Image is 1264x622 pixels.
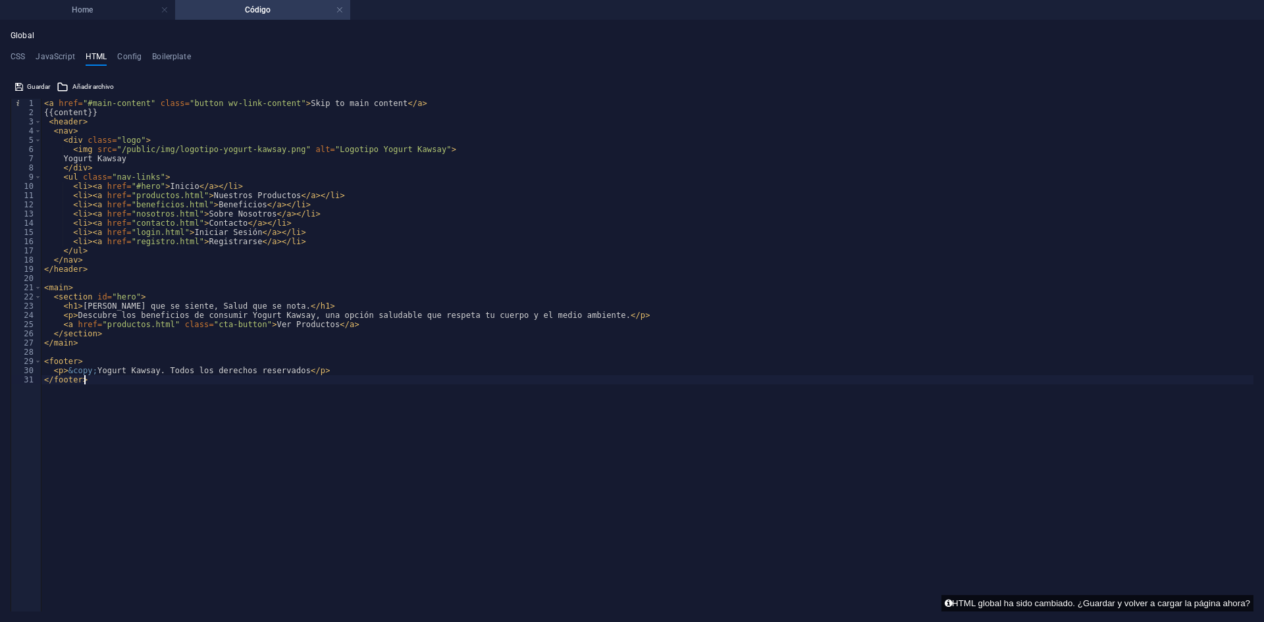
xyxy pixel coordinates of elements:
div: 7 [11,154,42,163]
div: 6 [11,145,42,154]
div: 13 [11,209,42,219]
div: 3 [11,117,42,126]
div: 21 [11,283,42,292]
div: 25 [11,320,42,329]
h4: Config [117,52,142,66]
div: 23 [11,301,42,311]
button: Añadir archivo [55,79,116,95]
div: 27 [11,338,42,348]
div: 9 [11,172,42,182]
h4: CSS [11,52,25,66]
div: 11 [11,191,42,200]
div: 15 [11,228,42,237]
span: Guardar [27,79,50,95]
div: 22 [11,292,42,301]
div: 14 [11,219,42,228]
div: 12 [11,200,42,209]
div: 16 [11,237,42,246]
h4: JavaScript [36,52,74,66]
div: 4 [11,126,42,136]
h4: Global [11,31,34,41]
div: 18 [11,255,42,265]
div: 29 [11,357,42,366]
h4: HTML [86,52,107,66]
div: 10 [11,182,42,191]
button: HTML global ha sido cambiado. ¿Guardar y volver a cargar la página ahora? [941,595,1253,611]
div: 5 [11,136,42,145]
button: Guardar [13,79,52,95]
div: 1 [11,99,42,108]
div: 20 [11,274,42,283]
div: 26 [11,329,42,338]
h4: Código [175,3,350,17]
div: 24 [11,311,42,320]
div: 8 [11,163,42,172]
div: 31 [11,375,42,384]
div: 19 [11,265,42,274]
span: Añadir archivo [72,79,114,95]
div: 17 [11,246,42,255]
h4: Boilerplate [152,52,191,66]
div: 30 [11,366,42,375]
div: 2 [11,108,42,117]
div: 28 [11,348,42,357]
